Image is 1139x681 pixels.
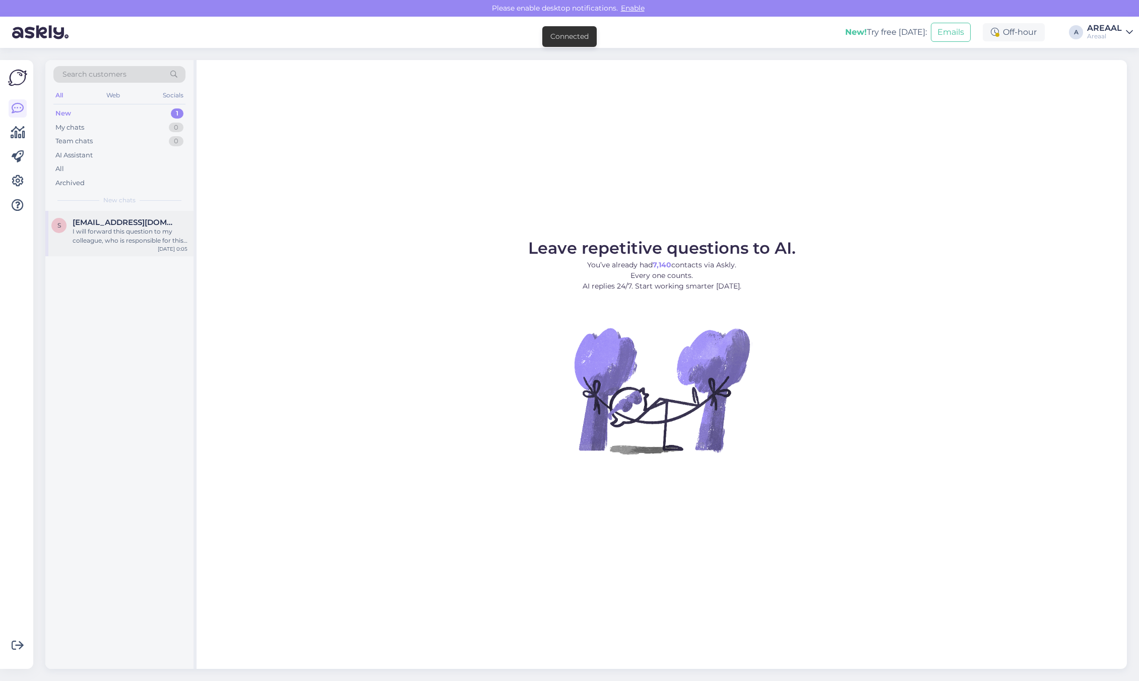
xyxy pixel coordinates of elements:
[103,196,136,205] span: New chats
[1087,24,1133,40] a: AREAALAreaal
[55,150,93,160] div: AI Assistant
[169,136,183,146] div: 0
[169,123,183,133] div: 0
[931,23,971,42] button: Emails
[8,68,27,87] img: Askly Logo
[55,164,64,174] div: All
[171,108,183,119] div: 1
[62,69,126,80] span: Search customers
[55,136,93,146] div: Team chats
[73,227,187,245] div: I will forward this question to my colleague, who is responsible for this. The reply will be here...
[1087,24,1122,32] div: AREAAL
[55,108,71,119] div: New
[845,26,927,38] div: Try free [DATE]:
[983,23,1045,41] div: Off-hour
[550,31,589,42] div: Connected
[53,89,65,102] div: All
[73,218,177,227] span: shishkinaolga2013@gmail.com
[1087,32,1122,40] div: Areaal
[55,123,84,133] div: My chats
[571,300,752,481] img: No Chat active
[158,245,187,253] div: [DATE] 0:05
[57,221,61,229] span: s
[618,4,648,13] span: Enable
[104,89,122,102] div: Web
[653,260,671,269] b: 7,140
[845,27,867,37] b: New!
[528,238,796,258] span: Leave repetitive questions to AI.
[55,178,85,188] div: Archived
[528,260,796,292] p: You’ve already had contacts via Askly. Every one counts. AI replies 24/7. Start working smarter [...
[161,89,185,102] div: Socials
[1069,25,1083,39] div: A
